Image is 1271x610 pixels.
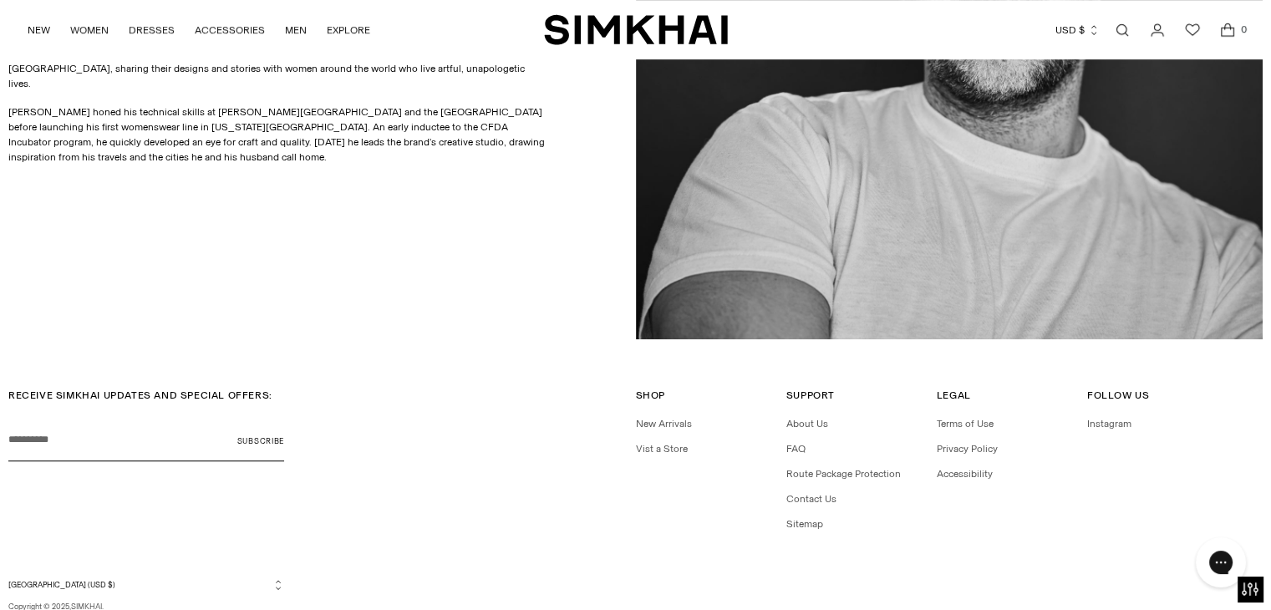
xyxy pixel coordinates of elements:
[70,12,109,48] a: WOMEN
[327,12,370,48] a: EXPLORE
[786,443,806,455] a: FAQ
[636,418,692,430] a: New Arrivals
[1187,531,1254,593] iframe: Gorgias live chat messenger
[786,418,828,430] a: About Us
[937,443,998,455] a: Privacy Policy
[786,518,823,530] a: Sitemap
[8,389,272,401] span: RECEIVE SIMKHAI UPDATES AND SPECIAL OFFERS:
[1236,22,1251,37] span: 0
[1055,12,1100,48] button: USD $
[937,418,994,430] a: Terms of Use
[786,493,836,505] a: Contact Us
[1087,389,1149,401] span: Follow Us
[8,104,547,165] p: [PERSON_NAME] honed his technical skills at [PERSON_NAME][GEOGRAPHIC_DATA] and the [GEOGRAPHIC_DA...
[8,578,284,591] button: [GEOGRAPHIC_DATA] (USD $)
[129,12,175,48] a: DRESSES
[1211,13,1244,47] a: Open cart modal
[636,443,688,455] a: Vist a Store
[28,12,50,48] a: NEW
[1141,13,1174,47] a: Go to the account page
[636,389,665,401] span: Shop
[8,46,547,91] p: [PERSON_NAME] continues to nurture an inspired creative community around the brand’s home in [GEO...
[1087,418,1131,430] a: Instagram
[786,389,835,401] span: Support
[237,419,284,461] button: Subscribe
[937,389,971,401] span: Legal
[544,13,728,46] a: SIMKHAI
[1176,13,1209,47] a: Wishlist
[937,468,993,480] a: Accessibility
[285,12,307,48] a: MEN
[1106,13,1139,47] a: Open search modal
[786,468,901,480] a: Route Package Protection
[195,12,265,48] a: ACCESSORIES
